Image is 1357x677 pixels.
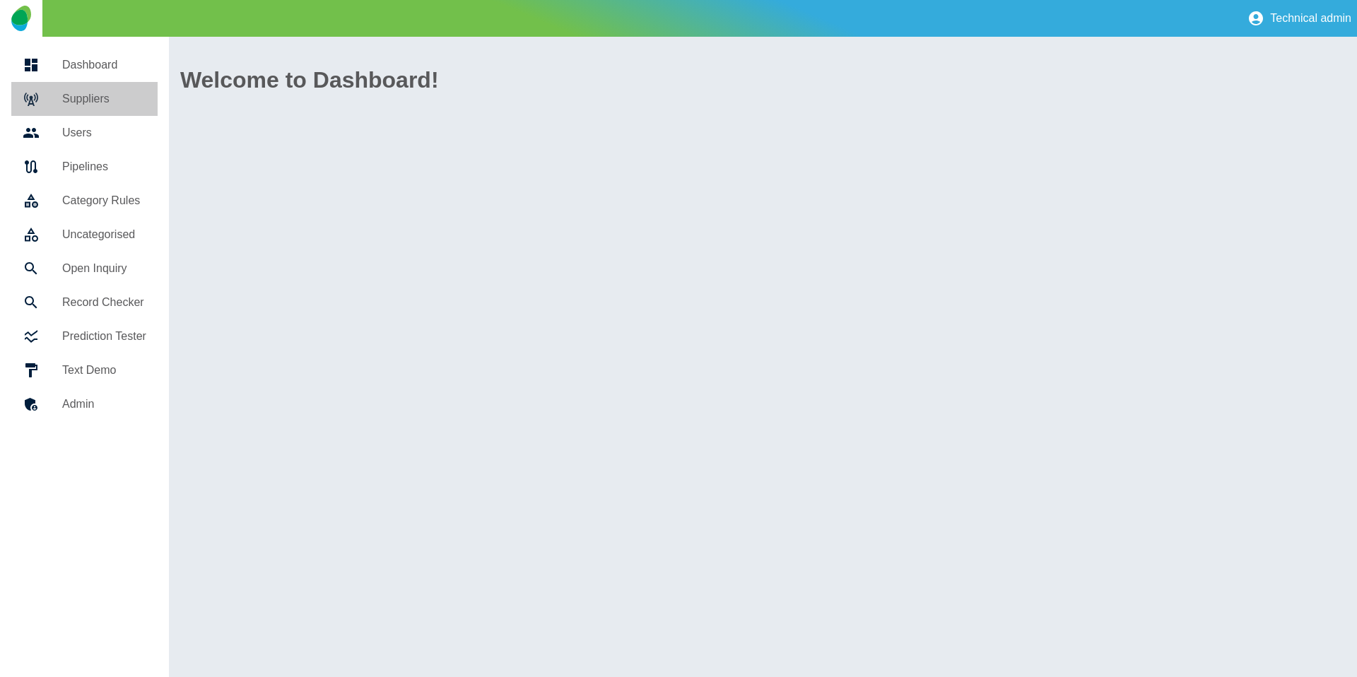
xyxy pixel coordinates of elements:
[62,158,146,175] h5: Pipelines
[11,150,158,184] a: Pipelines
[11,6,30,31] img: Logo
[11,48,158,82] a: Dashboard
[1270,12,1351,25] p: Technical admin
[62,396,146,413] h5: Admin
[62,90,146,107] h5: Suppliers
[11,116,158,150] a: Users
[11,285,158,319] a: Record Checker
[11,218,158,252] a: Uncategorised
[11,319,158,353] a: Prediction Tester
[11,387,158,421] a: Admin
[62,57,146,73] h5: Dashboard
[1242,4,1357,33] button: Technical admin
[62,328,146,345] h5: Prediction Tester
[11,252,158,285] a: Open Inquiry
[62,260,146,277] h5: Open Inquiry
[62,294,146,311] h5: Record Checker
[62,362,146,379] h5: Text Demo
[62,192,146,209] h5: Category Rules
[62,124,146,141] h5: Users
[62,226,146,243] h5: Uncategorised
[11,82,158,116] a: Suppliers
[11,353,158,387] a: Text Demo
[180,63,1346,97] h1: Welcome to Dashboard!
[11,184,158,218] a: Category Rules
